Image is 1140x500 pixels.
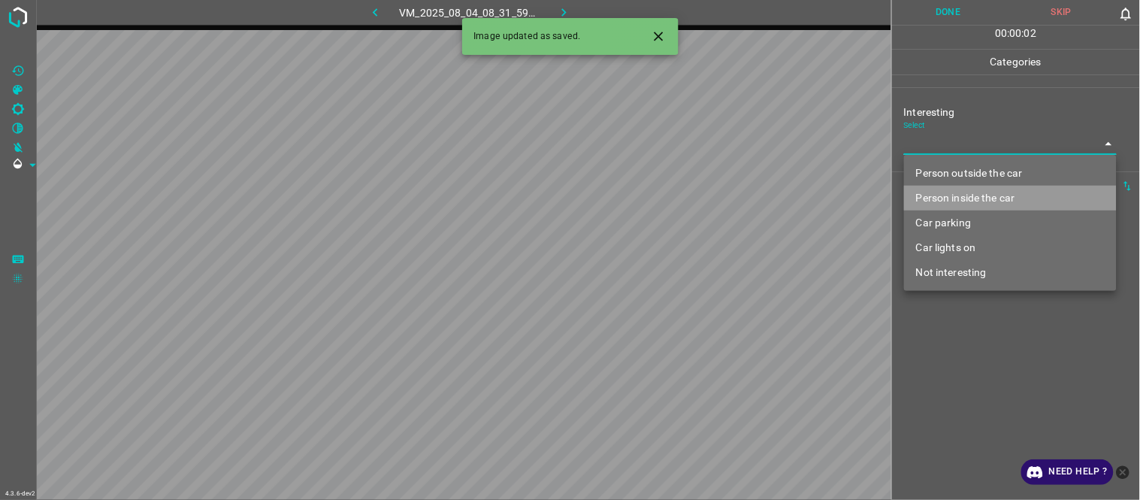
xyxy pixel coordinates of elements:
button: Close [645,23,673,50]
span: Image updated as saved. [474,30,581,44]
li: Car parking [904,211,1117,235]
li: Car lights on [904,235,1117,260]
li: Person inside the car [904,186,1117,211]
li: Person outside the car [904,161,1117,186]
li: Not interesting [904,260,1117,285]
